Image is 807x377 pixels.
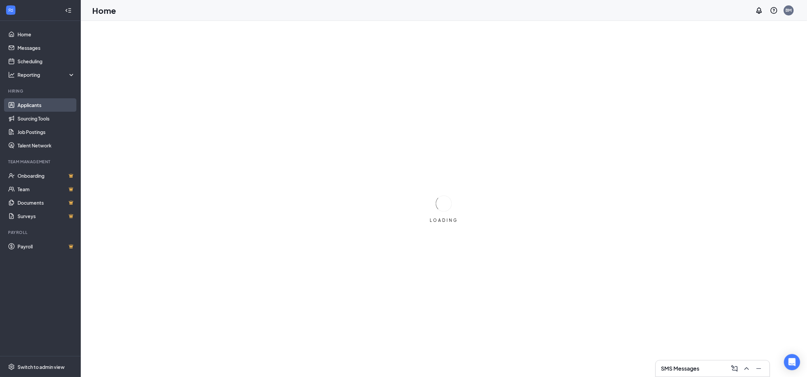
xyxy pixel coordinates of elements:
div: Reporting [17,71,75,78]
svg: ComposeMessage [731,365,739,373]
div: Team Management [8,159,74,165]
a: Applicants [17,98,75,112]
a: TeamCrown [17,182,75,196]
a: Talent Network [17,139,75,152]
a: SurveysCrown [17,209,75,223]
a: Scheduling [17,55,75,68]
svg: ChevronUp [743,365,751,373]
a: DocumentsCrown [17,196,75,209]
a: Sourcing Tools [17,112,75,125]
svg: Analysis [8,71,15,78]
div: Switch to admin view [17,364,65,370]
div: BM [786,7,792,13]
svg: WorkstreamLogo [7,7,14,13]
h3: SMS Messages [661,365,700,372]
div: Hiring [8,88,74,94]
a: Job Postings [17,125,75,139]
a: Messages [17,41,75,55]
a: Home [17,28,75,41]
button: ComposeMessage [729,363,740,374]
div: LOADING [427,217,461,223]
svg: Minimize [755,365,763,373]
button: Minimize [753,363,764,374]
h1: Home [92,5,116,16]
div: Payroll [8,230,74,235]
svg: QuestionInfo [770,6,778,14]
a: PayrollCrown [17,240,75,253]
svg: Notifications [755,6,763,14]
svg: Settings [8,364,15,370]
button: ChevronUp [741,363,752,374]
svg: Collapse [65,7,72,14]
a: OnboardingCrown [17,169,75,182]
div: Open Intercom Messenger [784,354,800,370]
